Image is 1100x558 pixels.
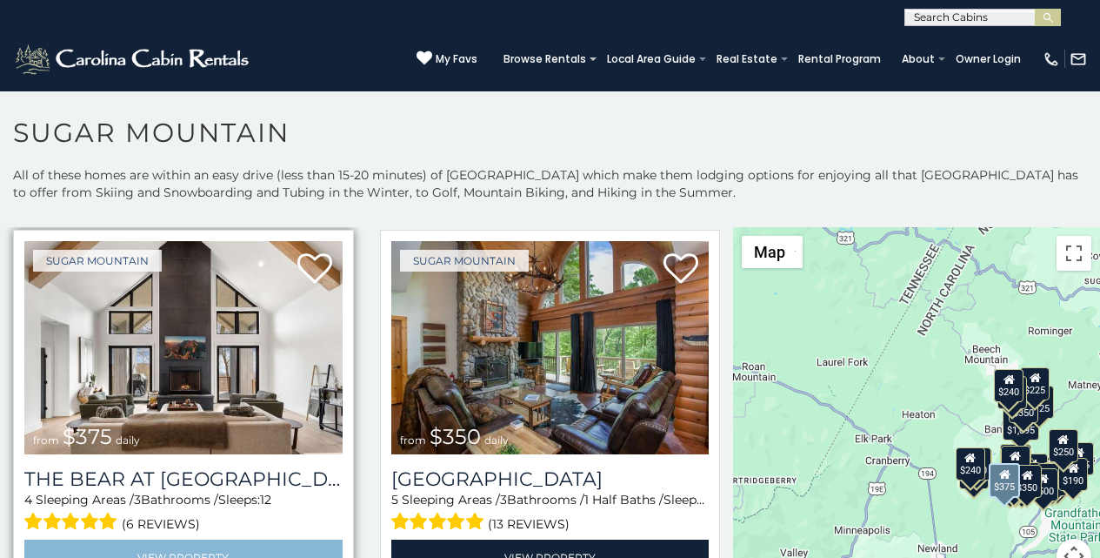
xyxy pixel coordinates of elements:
div: $350 [1012,465,1042,498]
span: daily [116,434,140,447]
a: [GEOGRAPHIC_DATA] [391,467,710,491]
div: Sleeping Areas / Bathrooms / Sleeps: [24,491,343,535]
span: 12 [260,492,271,508]
div: $375 [990,463,1021,498]
span: (6 reviews) [122,513,200,535]
span: 4 [24,492,32,508]
span: 3 [500,492,507,508]
div: Sleeping Areas / Bathrooms / Sleeps: [391,491,710,535]
img: The Bear At Sugar Mountain [24,241,343,454]
span: from [400,434,426,447]
span: 1 Half Baths / [584,492,663,508]
img: mail-regular-white.png [1070,50,1087,68]
button: Toggle fullscreen view [1057,236,1091,271]
span: $350 [430,424,481,449]
a: Rental Program [790,47,890,71]
a: Local Area Guide [598,47,704,71]
a: Browse Rentals [495,47,595,71]
a: The Bear At Sugar Mountain from $375 daily [24,241,343,454]
div: $125 [1024,386,1054,419]
a: My Favs [417,50,477,68]
span: 12 [705,492,717,508]
a: About [893,47,943,71]
span: 5 [391,492,398,508]
div: $1,095 [1003,407,1039,440]
img: Grouse Moor Lodge [391,241,710,454]
div: $240 [994,369,1023,402]
div: $225 [1020,367,1050,400]
span: Map [754,243,785,261]
div: $240 [956,447,985,481]
div: $195 [1037,463,1067,496]
h3: The Bear At Sugar Mountain [24,467,343,491]
img: White-1-2.png [13,42,254,77]
a: Add to favorites [663,252,698,288]
span: daily [484,434,509,447]
div: $190 [1000,444,1030,477]
a: Sugar Mountain [33,250,162,272]
a: Owner Login [947,47,1030,71]
div: $190 [1058,458,1088,491]
span: (13 reviews) [488,513,570,535]
div: $300 [1001,446,1030,479]
a: Sugar Mountain [400,250,529,272]
div: $250 [1049,429,1078,462]
a: The Bear At [GEOGRAPHIC_DATA] [24,467,343,491]
a: Add to favorites [297,252,332,288]
div: $155 [1064,442,1094,475]
span: $375 [63,424,112,449]
a: Grouse Moor Lodge from $350 daily [391,241,710,454]
h3: Grouse Moor Lodge [391,467,710,491]
span: 3 [134,492,141,508]
span: My Favs [436,51,477,67]
div: $200 [1018,454,1048,487]
img: phone-regular-white.png [1043,50,1060,68]
button: Change map style [742,236,803,268]
div: $500 [1029,468,1058,501]
a: Real Estate [708,47,786,71]
span: from [33,434,59,447]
